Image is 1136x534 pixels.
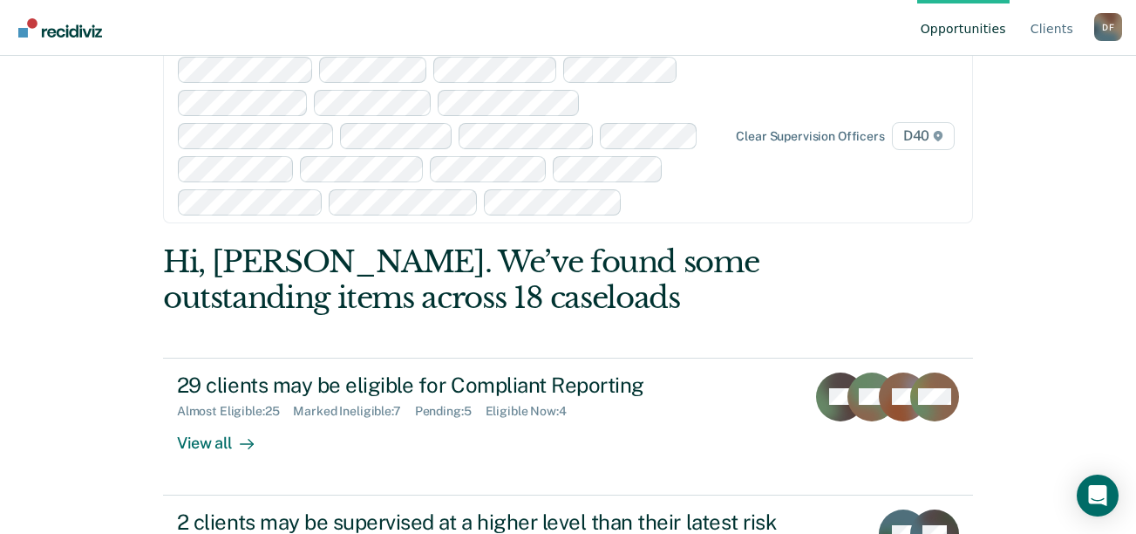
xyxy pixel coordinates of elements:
div: Pending : 5 [415,404,486,419]
div: Open Intercom Messenger [1077,475,1119,517]
div: Almost Eligible : 25 [177,404,294,419]
div: Hi, [PERSON_NAME]. We’ve found some outstanding items across 18 caseloads [163,244,811,316]
div: View all [177,419,275,453]
span: D40 [892,122,955,150]
div: Marked Ineligible : 7 [293,404,414,419]
div: D F [1094,13,1122,41]
a: 29 clients may be eligible for Compliant ReportingAlmost Eligible:25Marked Ineligible:7Pending:5E... [163,358,973,496]
div: 29 clients may be eligible for Compliant Reporting [177,373,789,398]
button: Profile dropdown button [1094,13,1122,41]
div: Eligible Now : 4 [486,404,581,419]
div: Clear supervision officers [736,129,884,144]
img: Recidiviz [18,18,102,38]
